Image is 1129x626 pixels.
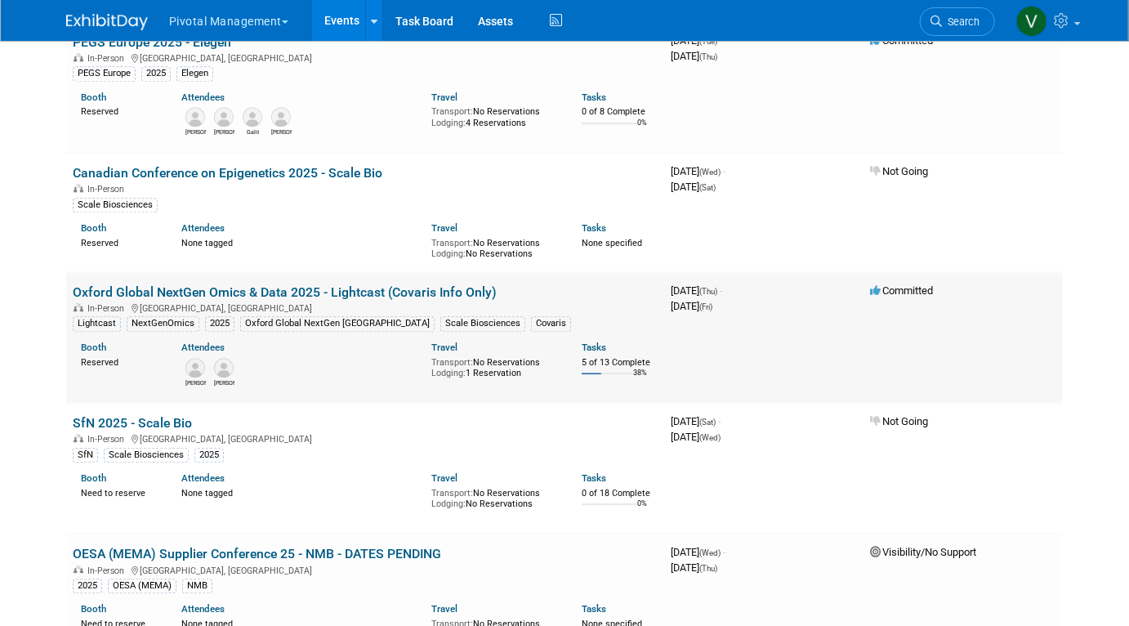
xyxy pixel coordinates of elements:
[671,561,717,574] span: [DATE]
[127,316,199,331] div: NextGenOmics
[431,368,466,378] span: Lodging:
[431,118,466,128] span: Lodging:
[431,472,457,484] a: Travel
[431,103,557,128] div: No Reservations 4 Reservations
[73,415,192,431] a: SfN 2025 - Scale Bio
[243,107,262,127] img: Galit Meshulam-Simon
[699,418,716,427] span: (Sat)
[81,103,157,118] div: Reserved
[185,358,205,378] img: Carrie Maynard
[74,434,83,442] img: In-Person Event
[181,92,225,103] a: Attendees
[720,34,722,47] span: -
[582,238,642,248] span: None specified
[271,127,292,136] div: Ross Kettleborough
[431,106,473,117] span: Transport:
[181,235,420,249] div: None tagged
[870,415,928,427] span: Not Going
[431,499,466,509] span: Lodging:
[87,184,129,195] span: In-Person
[73,284,497,300] a: Oxford Global NextGen Omics & Data 2025 - Lightcast (Covaris Info Only)
[73,34,231,50] a: PEGS Europe 2025 - Elegen
[1016,6,1047,37] img: Valerie Weld
[699,548,721,557] span: (Wed)
[194,448,224,463] div: 2025
[271,107,291,127] img: Ross Kettleborough
[81,485,157,499] div: Need to reserve
[87,434,129,445] span: In-Person
[582,342,606,353] a: Tasks
[81,222,106,234] a: Booth
[671,181,716,193] span: [DATE]
[108,579,176,593] div: OESA (MEMA)
[181,472,225,484] a: Attendees
[431,488,473,499] span: Transport:
[431,222,457,234] a: Travel
[671,284,722,297] span: [DATE]
[431,342,457,353] a: Travel
[671,300,712,312] span: [DATE]
[637,118,647,141] td: 0%
[582,472,606,484] a: Tasks
[870,546,976,558] span: Visibility/No Support
[181,485,420,499] div: None tagged
[699,302,712,311] span: (Fri)
[74,184,83,192] img: In-Person Event
[73,448,98,463] div: SfN
[182,579,212,593] div: NMB
[205,316,234,331] div: 2025
[81,342,106,353] a: Booth
[214,127,234,136] div: Connor Wies
[582,357,658,369] div: 5 of 13 Complete
[73,66,136,81] div: PEGS Europe
[671,50,717,62] span: [DATE]
[942,16,980,28] span: Search
[671,431,721,443] span: [DATE]
[73,563,658,576] div: [GEOGRAPHIC_DATA], [GEOGRAPHIC_DATA]
[671,546,725,558] span: [DATE]
[104,448,189,463] div: Scale Biosciences
[431,603,457,615] a: Travel
[699,168,721,177] span: (Wed)
[81,92,106,103] a: Booth
[214,378,234,387] div: Jonathan Didier
[73,51,658,64] div: [GEOGRAPHIC_DATA], [GEOGRAPHIC_DATA]
[73,546,441,561] a: OESA (MEMA) Supplier Conference 25 - NMB - DATES PENDING
[431,235,557,260] div: No Reservations No Reservations
[699,433,721,442] span: (Wed)
[87,303,129,314] span: In-Person
[582,92,606,103] a: Tasks
[431,485,557,510] div: No Reservations No Reservations
[582,603,606,615] a: Tasks
[718,415,721,427] span: -
[73,579,102,593] div: 2025
[74,303,83,311] img: In-Person Event
[81,472,106,484] a: Booth
[870,284,933,297] span: Committed
[431,357,473,368] span: Transport:
[582,222,606,234] a: Tasks
[243,127,263,136] div: Galit Meshulam-Simon
[699,37,717,46] span: (Tue)
[723,165,725,177] span: -
[431,92,457,103] a: Travel
[87,566,129,576] span: In-Person
[185,127,206,136] div: Randy Dyer
[73,165,382,181] a: Canadian Conference on Epigenetics 2025 - Scale Bio
[431,248,466,259] span: Lodging:
[671,165,725,177] span: [DATE]
[74,566,83,574] img: In-Person Event
[720,284,722,297] span: -
[431,354,557,379] div: No Reservations 1 Reservation
[73,316,121,331] div: Lightcast
[531,316,571,331] div: Covaris
[73,301,658,314] div: [GEOGRAPHIC_DATA], [GEOGRAPHIC_DATA]
[87,53,129,64] span: In-Person
[870,165,928,177] span: Not Going
[81,603,106,615] a: Booth
[176,66,213,81] div: Elegen
[671,415,721,427] span: [DATE]
[185,378,206,387] div: Carrie Maynard
[671,34,722,47] span: [DATE]
[214,107,234,127] img: Connor Wies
